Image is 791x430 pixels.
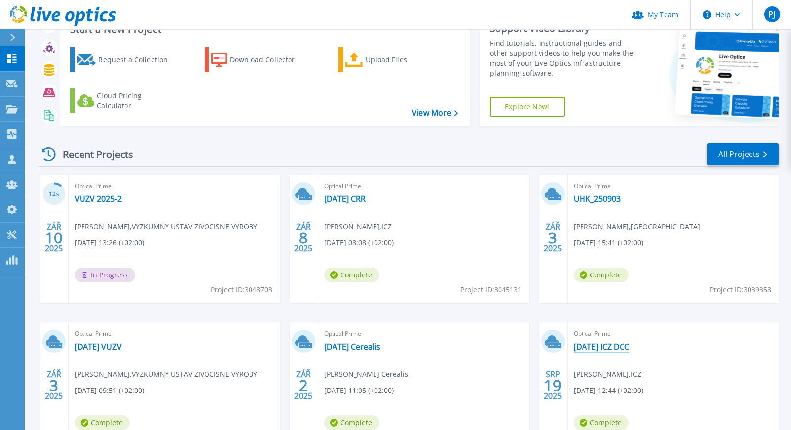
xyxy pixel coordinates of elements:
span: 10 [45,234,63,242]
span: % [56,192,59,197]
span: 3 [49,381,58,390]
a: Explore Now! [490,97,565,117]
span: Optical Prime [574,328,773,339]
div: Cloud Pricing Calculator [97,91,176,111]
div: Download Collector [230,50,309,70]
span: Project ID: 3039358 [710,284,771,295]
span: Complete [574,268,629,282]
div: ZÁŘ 2025 [44,220,63,256]
a: Upload Files [338,47,449,72]
a: Request a Collection [70,47,180,72]
div: SRP 2025 [543,367,562,403]
h3: Start a New Project [70,24,457,35]
span: [DATE] 08:08 (+02:00) [324,237,394,248]
span: PJ [768,10,775,18]
span: Optical Prime [75,181,274,192]
span: Optical Prime [324,181,523,192]
span: Complete [574,415,629,430]
div: ZÁŘ 2025 [294,220,313,256]
span: [DATE] 12:44 (+02:00) [574,385,643,396]
a: [DATE] Cerealis [324,342,380,352]
span: 8 [299,234,308,242]
div: Upload Files [366,50,445,70]
span: [PERSON_NAME] , [GEOGRAPHIC_DATA] [574,221,700,232]
a: VUZV 2025-2 [75,194,122,204]
span: In Progress [75,268,135,282]
a: All Projects [707,143,779,165]
span: Complete [324,268,379,282]
span: Project ID: 3045131 [460,284,522,295]
a: Cloud Pricing Calculator [70,88,180,113]
div: ZÁŘ 2025 [294,367,313,403]
div: ZÁŘ 2025 [543,220,562,256]
span: [DATE] 15:41 (+02:00) [574,237,643,248]
a: Download Collector [205,47,315,72]
a: [DATE] ICZ DCC [574,342,629,352]
div: Request a Collection [98,50,177,70]
div: ZÁŘ 2025 [44,367,63,403]
span: Complete [75,415,130,430]
span: Project ID: 3048703 [211,284,272,295]
span: [PERSON_NAME] , ICZ [324,221,392,232]
a: [DATE] VUZV [75,342,122,352]
span: Optical Prime [574,181,773,192]
a: View More [412,108,458,117]
div: Recent Projects [38,142,147,166]
span: [DATE] 11:05 (+02:00) [324,385,394,396]
span: Complete [324,415,379,430]
span: 19 [544,381,562,390]
span: [PERSON_NAME] , VYZKUMNY USTAV ZIVOCISNE VYROBY [75,369,257,380]
span: [PERSON_NAME] , Cerealis [324,369,408,380]
a: UHK_250903 [574,194,621,204]
span: [PERSON_NAME] , ICZ [574,369,641,380]
span: [DATE] 13:26 (+02:00) [75,237,144,248]
a: [DATE] CRR [324,194,366,204]
span: Optical Prime [75,328,274,339]
span: 2 [299,381,308,390]
h3: 12 [42,189,66,200]
span: 3 [548,234,557,242]
span: Optical Prime [324,328,523,339]
span: [PERSON_NAME] , VYZKUMNY USTAV ZIVOCISNE VYROBY [75,221,257,232]
div: Find tutorials, instructional guides and other support videos to help you make the most of your L... [490,39,640,78]
span: [DATE] 09:51 (+02:00) [75,385,144,396]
